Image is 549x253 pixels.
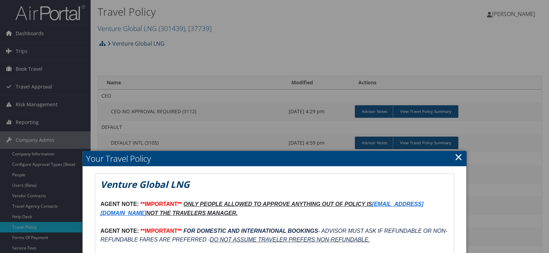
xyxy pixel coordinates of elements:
a: Close [455,150,463,164]
strong: AGENT NOTE: [100,228,139,234]
u: DO NOT ASSUME TRAVELER PREFERS NON-REFUNDABLE. [210,237,370,243]
u: ONLY PEOPLE ALLOWED TO APPROVE ANYTHING OUT OF POLICY IS [183,201,372,207]
u: NOT THE TRAVELERS MANAGER. [146,210,238,216]
em: FOR DOMESTIC AND INTERNATIONAL BOOKINGS [183,228,318,234]
strong: AGENT NOTE: [100,201,139,207]
a: [EMAIL_ADDRESS][DOMAIN_NAME] [100,201,424,216]
em: Venture Global LNG [100,178,190,191]
h2: Your Travel Policy [83,151,466,166]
